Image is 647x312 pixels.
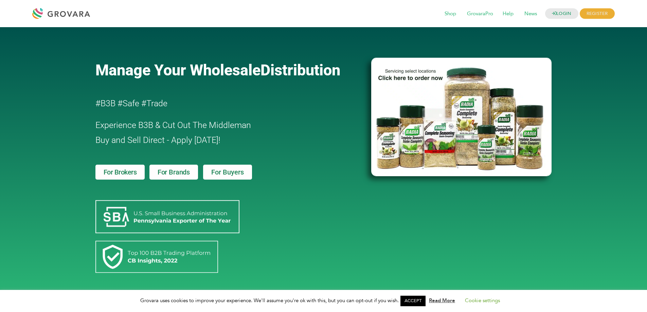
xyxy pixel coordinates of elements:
[149,165,198,180] a: For Brands
[140,297,507,304] span: Grovara uses cookies to improve your experience. We'll assume you're ok with this, but you can op...
[520,10,542,18] a: News
[498,10,518,18] a: Help
[95,120,251,130] span: Experience B3B & Cut Out The Middleman
[400,296,426,306] a: ACCEPT
[429,297,455,304] a: Read More
[95,61,260,79] span: Manage Your Wholesale
[95,135,220,145] span: Buy and Sell Direct - Apply [DATE]!
[520,7,542,20] span: News
[580,8,615,19] span: REGISTER
[260,61,340,79] span: Distribution
[95,165,145,180] a: For Brokers
[211,169,244,176] span: For Buyers
[440,10,461,18] a: Shop
[203,165,252,180] a: For Buyers
[158,169,190,176] span: For Brands
[465,297,500,304] a: Cookie settings
[95,61,360,79] a: Manage Your WholesaleDistribution
[545,8,578,19] a: LOGIN
[95,96,333,111] h2: #B3B #Safe #Trade
[440,7,461,20] span: Shop
[104,169,137,176] span: For Brokers
[498,7,518,20] span: Help
[462,7,498,20] span: GrovaraPro
[462,10,498,18] a: GrovaraPro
